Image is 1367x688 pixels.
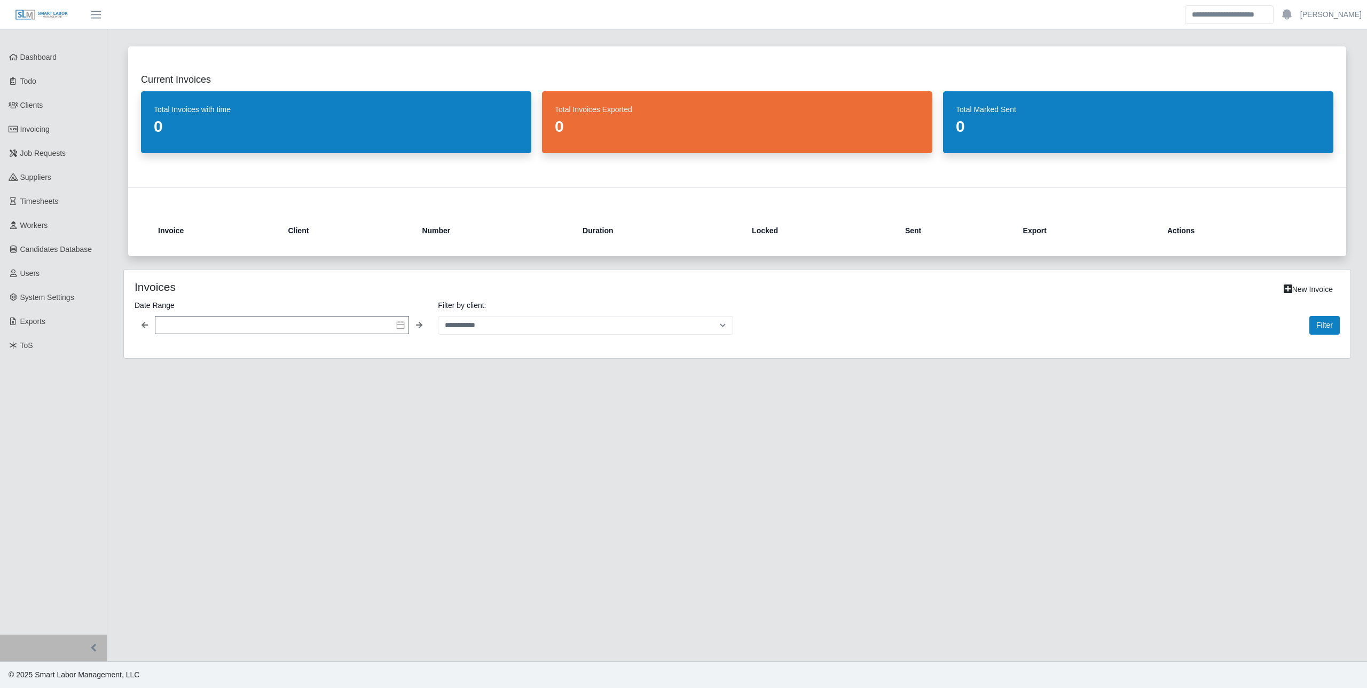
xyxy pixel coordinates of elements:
[20,149,66,157] span: Job Requests
[141,72,1333,87] h2: Current Invoices
[555,117,920,136] dd: 0
[20,245,92,254] span: Candidates Database
[555,104,920,115] dt: Total Invoices Exported
[743,218,897,243] th: Locked
[20,221,48,230] span: Workers
[574,218,743,243] th: Duration
[20,77,36,85] span: Todo
[1277,280,1340,299] a: New Invoice
[20,197,59,205] span: Timesheets
[20,125,50,133] span: Invoicing
[1015,218,1159,243] th: Export
[1309,316,1340,335] button: Filter
[20,341,33,350] span: ToS
[20,53,57,61] span: Dashboard
[413,218,574,243] th: Number
[135,299,429,312] label: Date Range
[956,104,1321,115] dt: Total Marked Sent
[158,218,279,243] th: Invoice
[20,317,45,326] span: Exports
[154,104,518,115] dt: Total Invoices with time
[154,117,518,136] dd: 0
[20,173,51,181] span: Suppliers
[897,218,1015,243] th: Sent
[15,9,68,21] img: SLM Logo
[438,299,733,312] label: Filter by client:
[279,218,413,243] th: Client
[20,293,74,302] span: System Settings
[135,280,627,294] h4: Invoices
[1185,5,1274,24] input: Search
[9,670,139,679] span: © 2025 Smart Labor Management, LLC
[20,269,40,278] span: Users
[1300,9,1362,20] a: [PERSON_NAME]
[1159,218,1316,243] th: Actions
[956,117,1321,136] dd: 0
[20,101,43,109] span: Clients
